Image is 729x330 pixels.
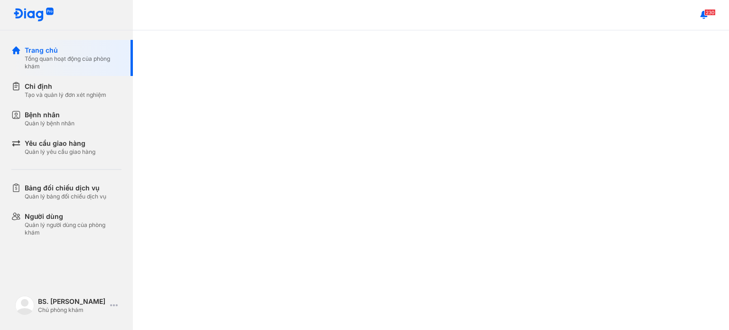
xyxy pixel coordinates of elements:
div: Trang chủ [25,46,121,55]
div: Bảng đối chiếu dịch vụ [25,183,106,193]
img: logo [15,296,34,315]
div: Quản lý người dùng của phòng khám [25,221,121,236]
div: Tạo và quản lý đơn xét nghiệm [25,91,106,99]
div: Quản lý bảng đối chiếu dịch vụ [25,193,106,200]
div: Quản lý bệnh nhân [25,120,75,127]
div: Bệnh nhân [25,110,75,120]
div: Chủ phòng khám [38,306,106,314]
div: Chỉ định [25,82,106,91]
div: Yêu cầu giao hàng [25,139,95,148]
div: Tổng quan hoạt động của phòng khám [25,55,121,70]
div: BS. [PERSON_NAME] [38,297,106,306]
div: Quản lý yêu cầu giao hàng [25,148,95,156]
div: Người dùng [25,212,121,221]
img: logo [13,8,54,22]
span: 230 [704,9,716,16]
